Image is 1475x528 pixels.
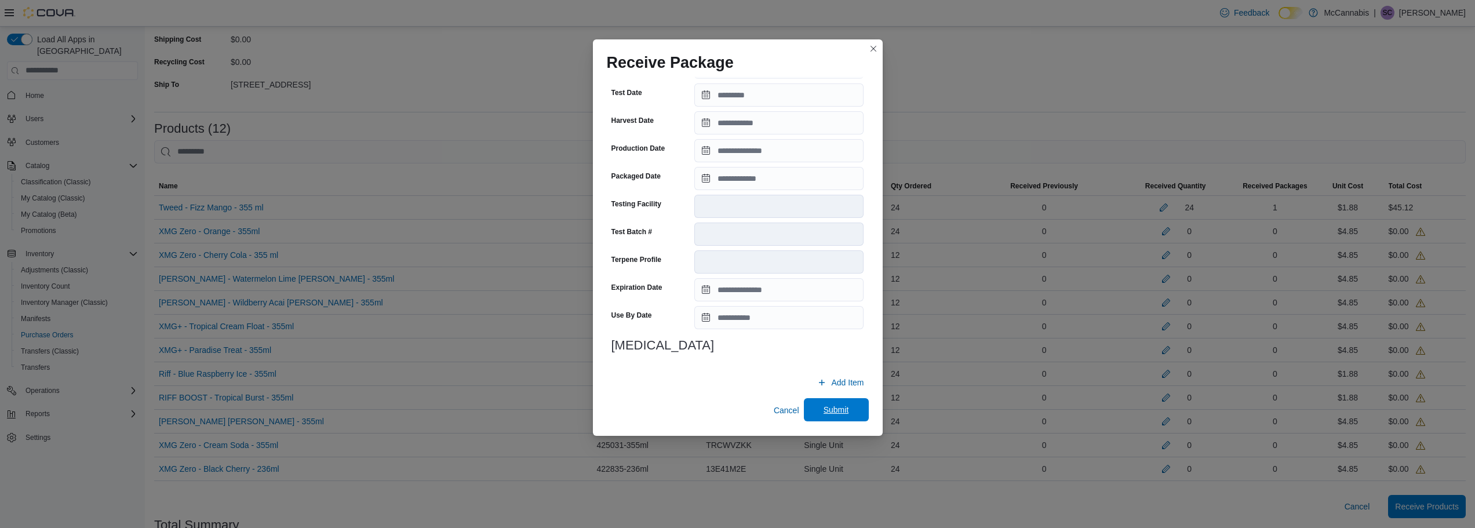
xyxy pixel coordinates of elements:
input: Press the down key to open a popover containing a calendar. [694,167,864,190]
button: Closes this modal window [866,42,880,56]
label: Packaged Date [611,172,661,181]
label: Harvest Date [611,116,654,125]
input: Press the down key to open a popover containing a calendar. [694,278,864,301]
input: Press the down key to open a popover containing a calendar. [694,111,864,134]
label: Use By Date [611,311,652,320]
span: Add Item [831,377,864,388]
button: Cancel [769,399,804,422]
button: Add Item [813,371,868,394]
h1: Receive Package [607,53,734,72]
span: Submit [824,404,849,416]
input: Press the down key to open a popover containing a calendar. [694,83,864,107]
label: Production Date [611,144,665,153]
button: Submit [804,398,869,421]
input: Press the down key to open a popover containing a calendar. [694,139,864,162]
label: Test Date [611,88,642,97]
label: Test Batch # [611,227,652,236]
h3: [MEDICAL_DATA] [611,338,864,352]
label: Terpene Profile [611,255,661,264]
input: Press the down key to open a popover containing a calendar. [694,306,864,329]
label: Expiration Date [611,283,662,292]
span: Cancel [774,405,799,416]
label: Testing Facility [611,199,661,209]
